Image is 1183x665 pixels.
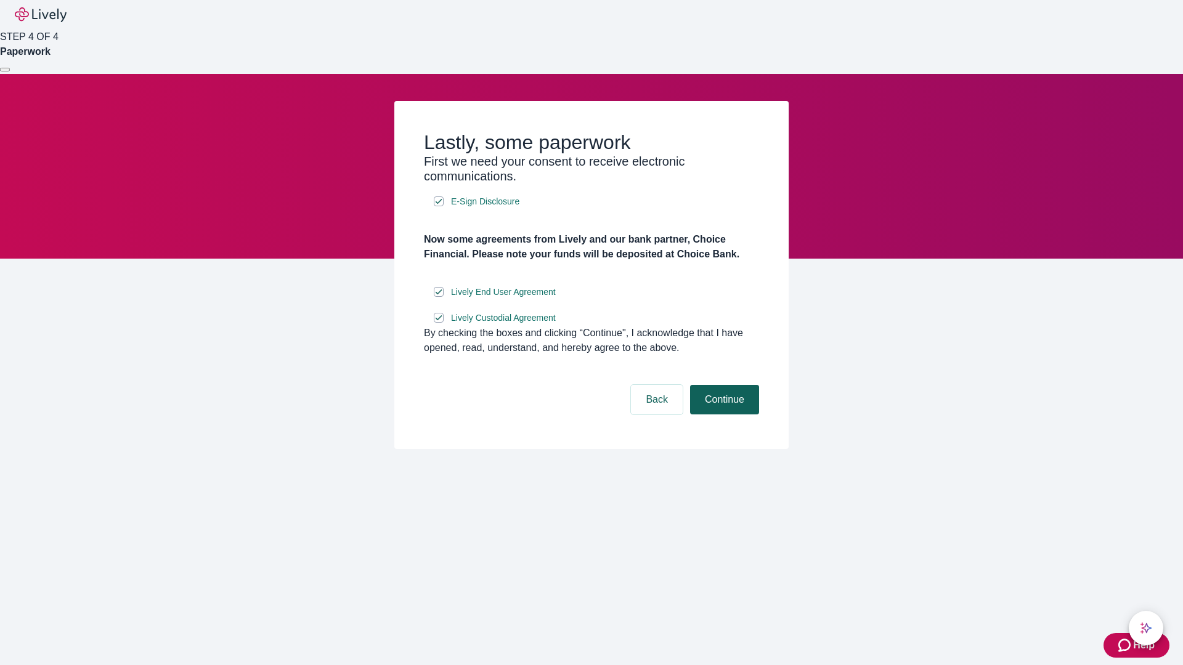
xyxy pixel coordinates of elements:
[451,286,556,299] span: Lively End User Agreement
[631,385,683,414] button: Back
[15,7,67,22] img: Lively
[424,131,759,154] h2: Lastly, some paperwork
[449,284,558,300] a: e-sign disclosure document
[1104,633,1169,658] button: Zendesk support iconHelp
[449,194,522,209] a: e-sign disclosure document
[451,195,519,208] span: E-Sign Disclosure
[424,154,759,183] h3: First we need your consent to receive electronic communications.
[424,326,759,355] div: By checking the boxes and clicking “Continue", I acknowledge that I have opened, read, understand...
[1140,622,1152,634] svg: Lively AI Assistant
[1118,638,1133,653] svg: Zendesk support icon
[1133,638,1155,653] span: Help
[424,232,759,262] h4: Now some agreements from Lively and our bank partner, Choice Financial. Please note your funds wi...
[449,310,558,326] a: e-sign disclosure document
[451,312,556,324] span: Lively Custodial Agreement
[690,385,759,414] button: Continue
[1129,611,1163,645] button: chat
